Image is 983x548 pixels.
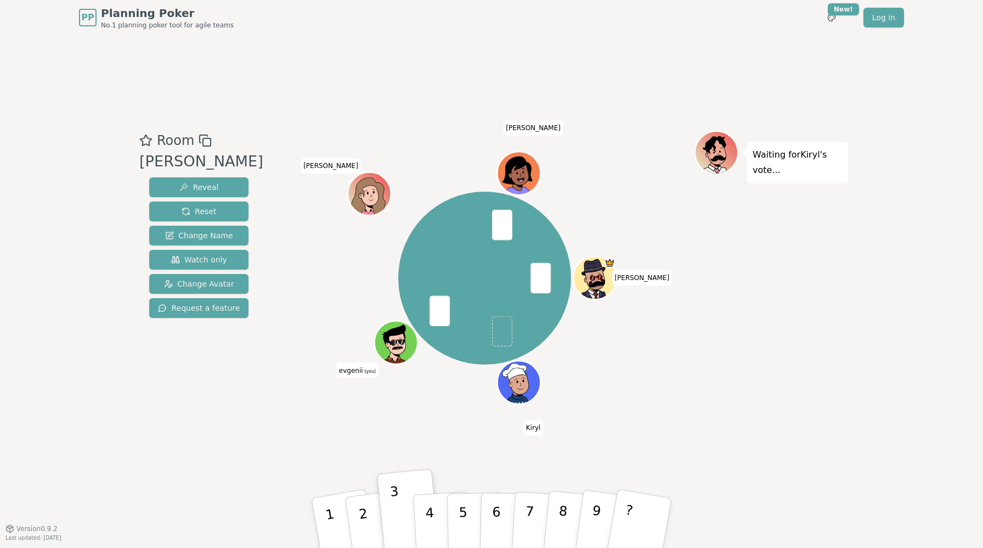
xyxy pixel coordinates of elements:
span: No.1 planning poker tool for agile teams [101,21,234,30]
span: Version 0.9.2 [16,524,58,533]
span: Watch only [171,254,227,265]
span: Click to change your name [301,158,361,174]
button: Request a feature [149,298,248,318]
span: Change Name [165,230,233,241]
span: PP [81,11,94,24]
button: Reset [149,202,248,221]
div: New! [828,3,859,15]
a: Log in [863,8,904,27]
div: [PERSON_NAME] [139,150,263,173]
span: Click to change your name [523,420,544,435]
span: Sergey N is the host [604,258,615,269]
span: Reveal [179,182,218,193]
span: Click to change your name [336,363,378,378]
p: 3 [389,484,404,544]
span: Click to change your name [612,270,672,286]
span: Room [157,131,194,150]
button: Add as favourite [139,131,152,150]
p: Waiting for Kiryl 's vote... [753,147,843,178]
button: Change Name [149,226,248,245]
button: New! [822,8,841,27]
span: Request a feature [158,303,240,314]
span: Change Avatar [164,278,234,289]
a: PPPlanning PokerNo.1 planning poker tool for agile teams [79,5,234,30]
button: Reveal [149,177,248,197]
button: Version0.9.2 [5,524,58,533]
button: Watch only [149,250,248,270]
span: Reset [182,206,216,217]
span: Click to change your name [503,121,563,136]
span: (you) [363,369,376,374]
span: Planning Poker [101,5,234,21]
button: Click to change your avatar [375,322,416,363]
button: Change Avatar [149,274,248,294]
span: Last updated: [DATE] [5,535,61,541]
